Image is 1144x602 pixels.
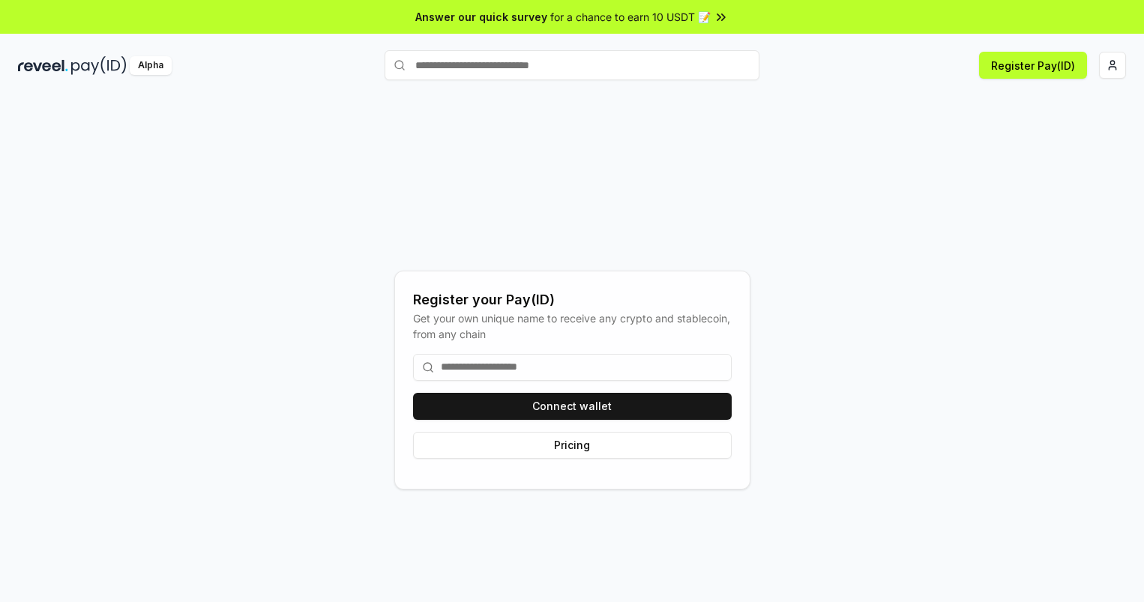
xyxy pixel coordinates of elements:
div: Alpha [130,56,172,75]
button: Register Pay(ID) [979,52,1087,79]
span: for a chance to earn 10 USDT 📝 [550,9,711,25]
div: Get your own unique name to receive any crypto and stablecoin, from any chain [413,310,732,342]
img: reveel_dark [18,56,68,75]
button: Pricing [413,432,732,459]
img: pay_id [71,56,127,75]
span: Answer our quick survey [415,9,547,25]
div: Register your Pay(ID) [413,289,732,310]
button: Connect wallet [413,393,732,420]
